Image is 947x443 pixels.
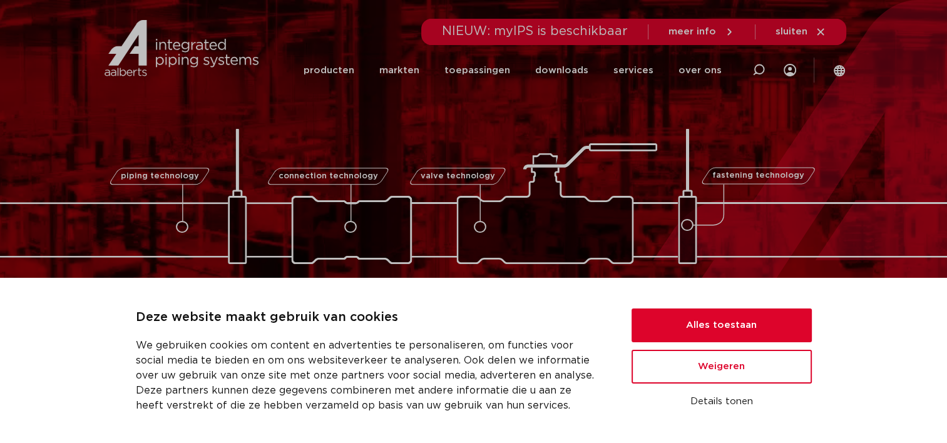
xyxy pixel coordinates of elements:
p: We gebruiken cookies om content en advertenties te personaliseren, om functies voor social media ... [136,338,601,413]
a: markten [379,45,419,96]
div: my IPS [784,45,796,96]
span: sluiten [776,27,807,36]
a: meer info [668,26,735,38]
span: piping technology [121,172,199,180]
a: services [613,45,653,96]
button: Details tonen [632,391,812,412]
a: downloads [535,45,588,96]
a: sluiten [776,26,826,38]
a: producten [303,45,354,96]
nav: Menu [303,45,721,96]
span: connection technology [278,172,377,180]
a: over ons [678,45,721,96]
p: Deze website maakt gebruik van cookies [136,308,601,328]
button: Alles toestaan [632,308,812,342]
span: NIEUW: myIPS is beschikbaar [442,25,628,38]
button: Weigeren [632,350,812,384]
span: valve technology [421,172,495,180]
span: meer info [668,27,716,36]
a: toepassingen [444,45,509,96]
span: fastening technology [712,172,804,180]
